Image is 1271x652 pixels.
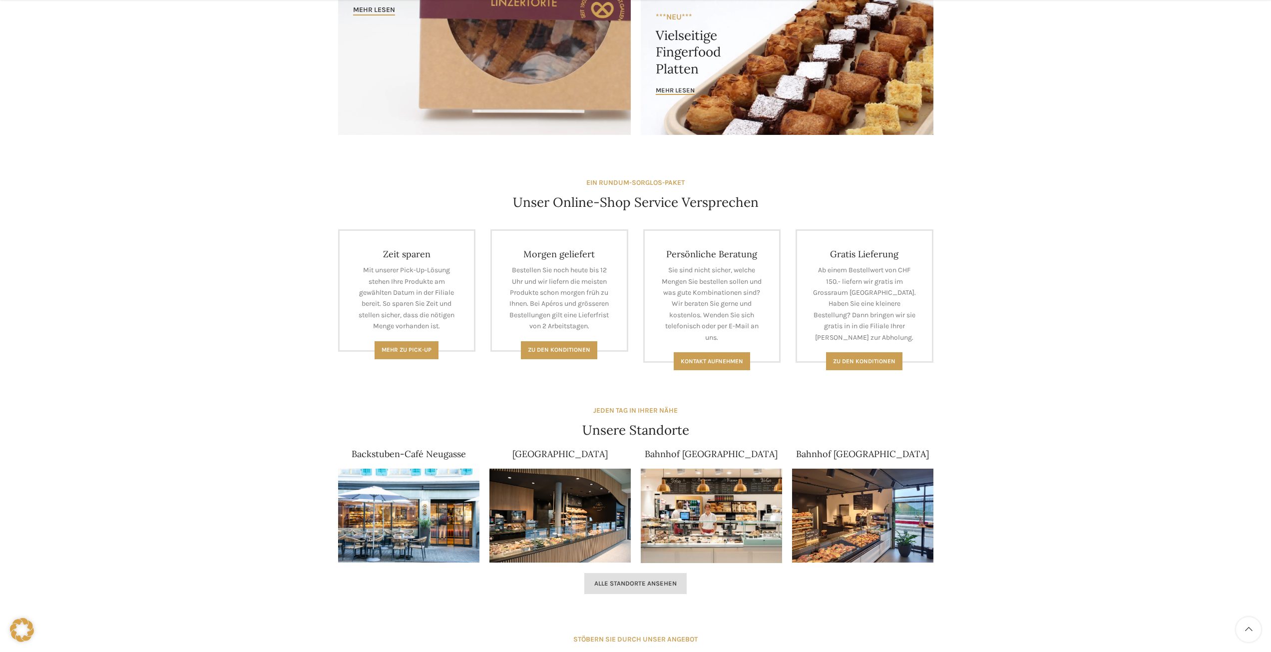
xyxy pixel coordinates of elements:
[660,265,765,343] p: Sie sind nicht sicher, welche Mengen Sie bestellen sollen und was gute Kombinationen sind? Wir be...
[382,346,431,353] span: Mehr zu Pick-Up
[812,265,917,343] p: Ab einem Bestellwert von CHF 150.- liefern wir gratis im Grossraum [GEOGRAPHIC_DATA]. Haben Sie e...
[681,358,743,365] span: Kontakt aufnehmen
[355,265,459,332] p: Mit unserer Pick-Up-Lösung stehen Ihre Produkte am gewählten Datum in der Filiale bereit. So spar...
[512,448,608,460] a: [GEOGRAPHIC_DATA]
[812,248,917,260] h4: Gratis Lieferung
[355,248,459,260] h4: Zeit sparen
[375,341,438,359] a: Mehr zu Pick-Up
[660,248,765,260] h4: Persönliche Beratung
[584,573,687,594] a: Alle Standorte ansehen
[507,265,612,332] p: Bestellen Sie noch heute bis 12 Uhr und wir liefern die meisten Produkte schon morgen früh zu Ihn...
[513,193,759,211] h4: Unser Online-Shop Service Versprechen
[507,248,612,260] h4: Morgen geliefert
[352,448,466,460] a: Backstuben-Café Neugasse
[521,341,597,359] a: Zu den Konditionen
[826,352,902,370] a: Zu den konditionen
[573,634,698,645] div: STÖBERN SIE DURCH UNSER ANGEBOT
[594,580,677,588] span: Alle Standorte ansehen
[586,178,685,187] strong: EIN RUNDUM-SORGLOS-PAKET
[582,421,689,439] h4: Unsere Standorte
[674,352,750,370] a: Kontakt aufnehmen
[833,358,895,365] span: Zu den konditionen
[645,448,778,460] a: Bahnhof [GEOGRAPHIC_DATA]
[593,405,678,416] div: JEDEN TAG IN IHRER NÄHE
[1236,617,1261,642] a: Scroll to top button
[796,448,929,460] a: Bahnhof [GEOGRAPHIC_DATA]
[528,346,590,353] span: Zu den Konditionen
